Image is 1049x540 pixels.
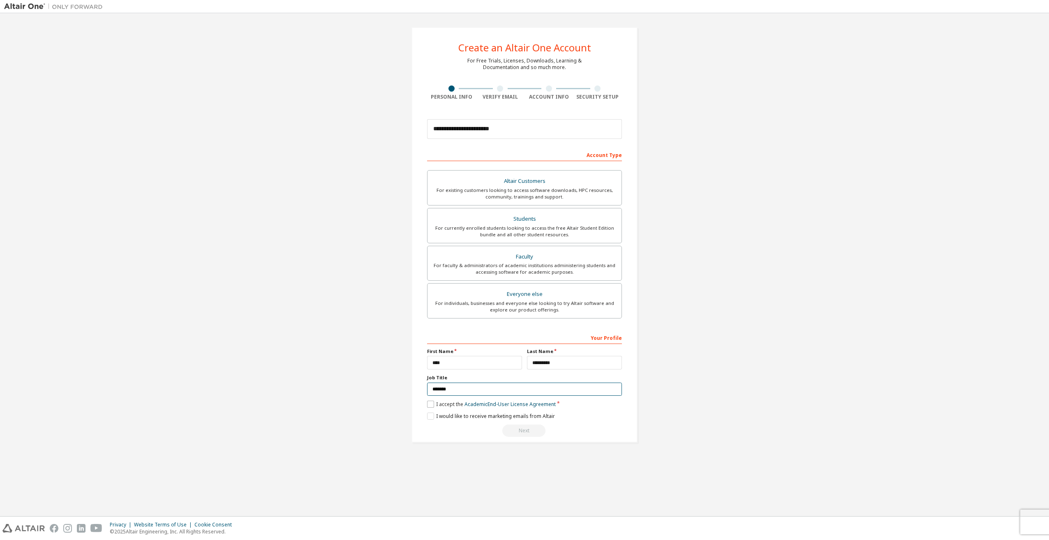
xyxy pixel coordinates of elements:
label: First Name [427,348,522,355]
div: Website Terms of Use [134,522,194,528]
div: Verify Email [476,94,525,100]
div: For faculty & administrators of academic institutions administering students and accessing softwa... [432,262,617,275]
div: Students [432,213,617,225]
div: Your Profile [427,331,622,344]
div: Create an Altair One Account [458,43,591,53]
div: Privacy [110,522,134,528]
div: Account Info [524,94,573,100]
img: linkedin.svg [77,524,85,533]
div: Read and acccept EULA to continue [427,425,622,437]
img: Altair One [4,2,107,11]
label: Last Name [527,348,622,355]
div: For currently enrolled students looking to access the free Altair Student Edition bundle and all ... [432,225,617,238]
div: Account Type [427,148,622,161]
img: facebook.svg [50,524,58,533]
a: Academic End-User License Agreement [464,401,556,408]
img: youtube.svg [90,524,102,533]
div: Faculty [432,251,617,263]
label: I would like to receive marketing emails from Altair [427,413,555,420]
div: Everyone else [432,288,617,300]
label: Job Title [427,374,622,381]
div: Altair Customers [432,175,617,187]
img: instagram.svg [63,524,72,533]
div: Security Setup [573,94,622,100]
div: Cookie Consent [194,522,237,528]
label: I accept the [427,401,556,408]
p: © 2025 Altair Engineering, Inc. All Rights Reserved. [110,528,237,535]
div: For Free Trials, Licenses, Downloads, Learning & Documentation and so much more. [467,58,582,71]
img: altair_logo.svg [2,524,45,533]
div: For individuals, businesses and everyone else looking to try Altair software and explore our prod... [432,300,617,313]
div: For existing customers looking to access software downloads, HPC resources, community, trainings ... [432,187,617,200]
div: Personal Info [427,94,476,100]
